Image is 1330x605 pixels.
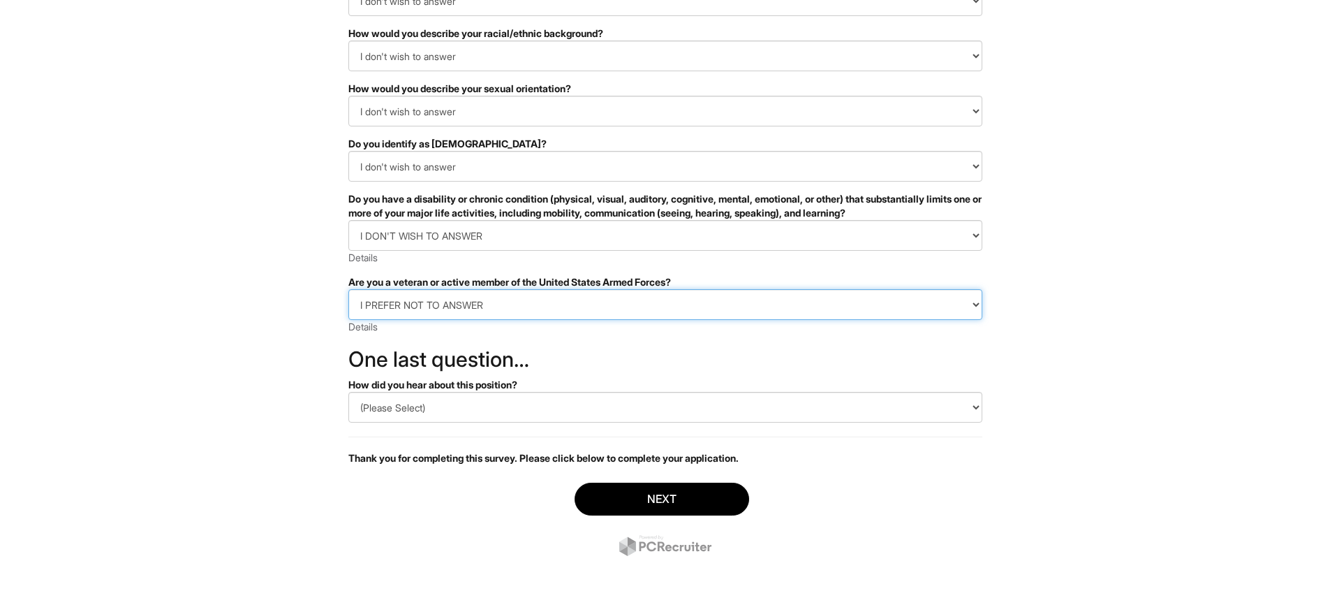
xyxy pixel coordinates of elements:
[348,137,982,151] div: Do you identify as [DEMOGRAPHIC_DATA]?
[348,321,378,333] a: Details
[348,451,982,465] p: Thank you for completing this survey. Please click below to complete your application.
[348,82,982,96] div: How would you describe your sexual orientation?
[348,41,982,71] select: How would you describe your racial/ethnic background?
[348,348,982,371] h2: One last question…
[348,151,982,182] select: Do you identify as transgender?
[348,392,982,423] select: How did you hear about this position?
[348,27,982,41] div: How would you describe your racial/ethnic background?
[575,483,749,516] button: Next
[348,96,982,126] select: How would you describe your sexual orientation?
[348,289,982,320] select: Are you a veteran or active member of the United States Armed Forces?
[348,378,982,392] div: How did you hear about this position?
[348,252,378,263] a: Details
[348,192,982,220] div: Do you have a disability or chronic condition (physical, visual, auditory, cognitive, mental, emo...
[348,220,982,251] select: Do you have a disability or chronic condition (physical, visual, auditory, cognitive, mental, emo...
[348,275,982,289] div: Are you a veteran or active member of the United States Armed Forces?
